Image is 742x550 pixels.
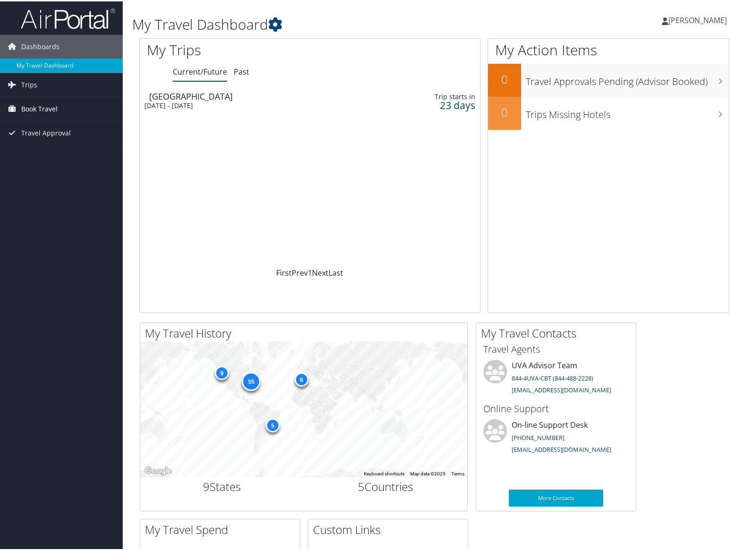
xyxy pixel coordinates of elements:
[21,34,59,57] span: Dashboards
[481,324,636,340] h2: My Travel Contacts
[147,477,297,493] h2: States
[483,341,629,355] h3: Travel Agents
[242,371,261,389] div: 55
[173,65,227,76] a: Current/Future
[143,464,174,476] img: Google
[21,6,115,28] img: airportal-logo.png
[21,72,37,95] span: Trips
[203,477,210,493] span: 9
[145,520,300,536] h2: My Travel Spend
[149,91,369,99] div: [GEOGRAPHIC_DATA]
[143,464,174,476] a: Open this area in Google Maps (opens a new window)
[668,14,727,24] span: [PERSON_NAME]
[512,444,611,452] a: [EMAIL_ADDRESS][DOMAIN_NAME]
[479,358,633,397] li: UVA Advisor Team
[483,401,629,414] h3: Online Support
[294,371,308,385] div: 6
[311,477,461,493] h2: Countries
[488,103,521,119] h2: 0
[132,13,535,33] h1: My Travel Dashboard
[21,120,71,144] span: Travel Approval
[358,477,364,493] span: 5
[488,62,729,95] a: 0Travel Approvals Pending (Advisor Booked)
[308,266,312,277] a: 1
[488,70,521,86] h2: 0
[144,100,364,109] div: [DATE] - [DATE]
[21,96,58,119] span: Book Travel
[312,266,329,277] a: Next
[526,69,729,87] h3: Travel Approvals Pending (Advisor Booked)
[512,432,565,440] a: [PHONE_NUMBER]
[488,95,729,128] a: 0Trips Missing Hotels
[276,266,292,277] a: First
[145,324,467,340] h2: My Travel History
[404,100,475,108] div: 23 days
[147,39,331,59] h1: My Trips
[410,470,446,475] span: Map data ©2025
[234,65,249,76] a: Past
[329,266,343,277] a: Last
[451,470,464,475] a: Terms (opens in new tab)
[313,520,468,536] h2: Custom Links
[526,102,729,120] h3: Trips Missing Hotels
[364,469,405,476] button: Keyboard shortcuts
[292,266,308,277] a: Prev
[404,91,475,100] div: Trip starts in
[265,417,279,431] div: 5
[512,384,611,393] a: [EMAIL_ADDRESS][DOMAIN_NAME]
[509,488,603,505] a: More Contacts
[662,5,736,33] a: [PERSON_NAME]
[512,372,593,381] a: 844-4UVA-CBT (844-488-2228)
[215,364,229,379] div: 9
[488,39,729,59] h1: My Action Items
[479,418,633,457] li: On-line Support Desk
